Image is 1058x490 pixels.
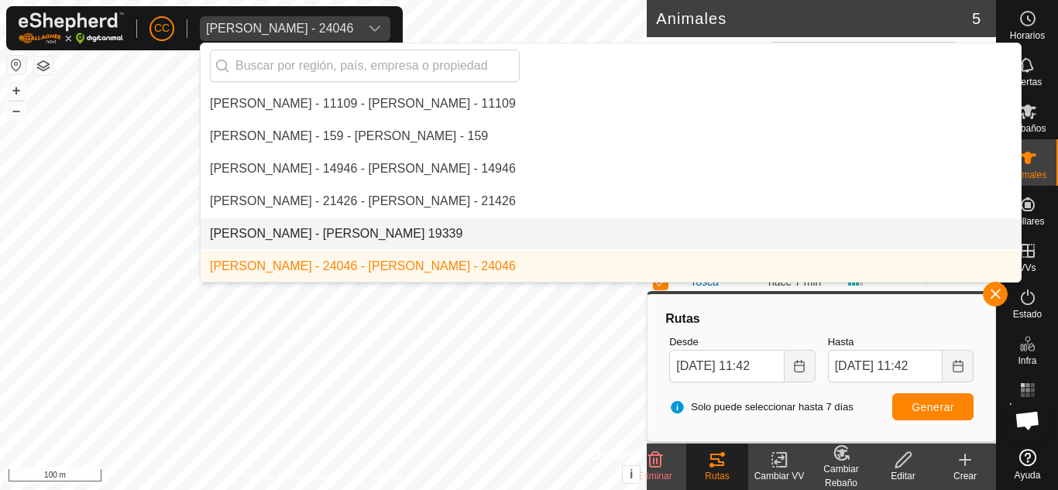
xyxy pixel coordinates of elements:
[210,94,516,113] div: [PERSON_NAME] - 11109 - [PERSON_NAME] - 11109
[1010,31,1045,40] span: Horarios
[1008,170,1046,180] span: Animales
[1018,356,1036,365] span: Infra
[1001,403,1054,421] span: Mapa de Calor
[1015,471,1041,480] span: Ayuda
[656,9,972,28] h2: Animales
[1005,397,1051,444] div: Chat abierto
[943,350,974,382] button: Choose Date
[206,22,353,35] div: [PERSON_NAME] - 24046
[243,470,332,484] a: Política de Privacidad
[201,121,1021,152] li: Mario Garcia Jimenez - 159
[785,350,816,382] button: Choose Date
[1010,217,1044,226] span: Collares
[210,192,516,211] div: [PERSON_NAME] - 21426 - [PERSON_NAME] - 21426
[972,7,981,30] span: 5
[1013,77,1042,87] span: Alertas
[210,127,488,146] div: [PERSON_NAME] - 159 - [PERSON_NAME] - 159
[7,56,26,74] button: Restablecer Mapa
[34,57,53,75] button: Capas del Mapa
[669,334,815,350] label: Desde
[663,310,980,328] div: Rutas
[19,12,124,44] img: Logo Gallagher
[912,401,954,413] span: Generar
[154,20,170,36] span: CC
[201,88,1021,119] li: Maria Yolanda Roiz Uzquiano - 11109
[352,470,404,484] a: Contáctenos
[686,469,748,483] div: Rutas
[828,334,974,350] label: Hasta
[748,469,810,483] div: Cambiar VV
[201,153,1021,184] li: Mario Gomez Bertolin - 14946
[934,469,996,483] div: Crear
[210,257,516,276] div: [PERSON_NAME] - 24046 - [PERSON_NAME] - 24046
[7,81,26,100] button: +
[7,101,26,120] button: –
[210,50,520,82] input: Buscar por región, país, empresa o propiedad
[1018,263,1036,272] span: VVs
[630,468,633,481] span: i
[201,218,1021,249] li: Marta Matesanz Vincente 19339
[200,16,359,41] span: Melquiades Almagro Garcia - 24046
[638,471,672,481] span: Eliminar
[892,393,974,420] button: Generar
[210,159,516,178] div: [PERSON_NAME] - 14946 - [PERSON_NAME] - 14946
[768,276,821,288] span: 19 sept 2025, 11:36
[623,466,640,483] button: i
[201,186,1021,217] li: Marta Garcia Pena - 21426
[810,462,872,490] div: Cambiar Rebaño
[1008,124,1046,133] span: Rebaños
[210,224,462,243] div: [PERSON_NAME] - [PERSON_NAME] 19339
[872,469,934,483] div: Editar
[997,443,1058,486] a: Ayuda
[359,16,390,41] div: dropdown trigger
[1013,310,1042,319] span: Estado
[669,399,854,415] span: Solo puede seleccionar hasta 7 días
[201,251,1021,282] li: Melquiades Almagro Garcia - 24046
